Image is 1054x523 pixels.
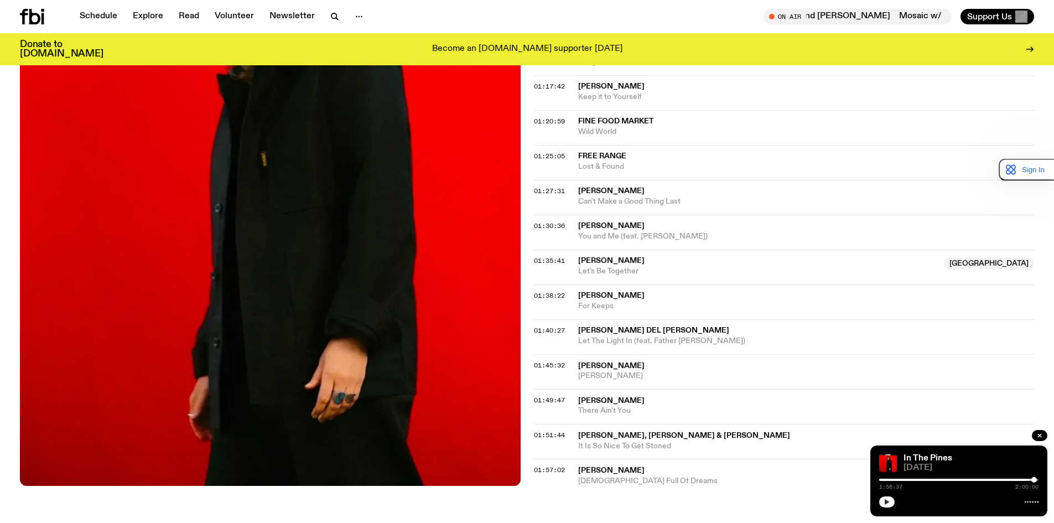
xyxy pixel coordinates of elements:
[904,464,1039,472] span: [DATE]
[578,162,1035,172] span: Lost & Found
[534,117,565,126] span: 01:20:59
[578,301,1035,312] span: For Keeps
[534,363,565,369] button: 01:45:32
[534,187,565,195] span: 01:27:31
[578,222,645,230] span: [PERSON_NAME]
[578,187,645,195] span: [PERSON_NAME]
[960,9,1034,24] button: Support Us
[432,44,622,54] p: Become an [DOMAIN_NAME] supporter [DATE]
[534,293,565,299] button: 01:38:22
[578,266,938,277] span: Let's Be Together
[126,9,170,24] a: Explore
[967,12,1012,22] span: Support Us
[578,476,1035,486] span: [DEMOGRAPHIC_DATA] Full Of Dreams
[534,432,565,438] button: 01:51:44
[578,362,645,370] span: [PERSON_NAME]
[578,397,645,405] span: [PERSON_NAME]
[578,441,1035,452] span: It Is So Nice To Get Stoned
[172,9,206,24] a: Read
[208,9,261,24] a: Volunteer
[764,9,952,24] button: On AirMosaic w/ [PERSON_NAME] and [PERSON_NAME]Mosaic w/ [PERSON_NAME] and [PERSON_NAME]
[1015,484,1039,490] span: 2:00:00
[20,40,103,59] h3: Donate to [DOMAIN_NAME]
[534,118,565,125] button: 01:20:59
[534,82,565,91] span: 01:17:42
[534,291,565,300] span: 01:38:22
[534,328,565,334] button: 01:40:27
[578,292,645,299] span: [PERSON_NAME]
[534,467,565,473] button: 01:57:02
[534,153,565,159] button: 01:25:05
[534,221,565,230] span: 01:30:36
[263,9,321,24] a: Newsletter
[578,336,1035,346] span: Let The Light In (feat. Father [PERSON_NAME])
[534,431,565,439] span: 01:51:44
[879,484,902,490] span: 1:56:37
[534,396,565,405] span: 01:49:47
[578,406,1035,416] span: There Ain't You
[578,196,1035,207] span: Can't Make a Good Thing Last
[534,152,565,160] span: 01:25:05
[534,397,565,403] button: 01:49:47
[578,327,729,334] span: [PERSON_NAME] Del [PERSON_NAME]
[534,223,565,229] button: 01:30:36
[578,82,645,90] span: [PERSON_NAME]
[578,127,1035,137] span: Wild World
[534,326,565,335] span: 01:40:27
[578,152,626,160] span: Free Range
[534,188,565,194] button: 01:27:31
[534,84,565,90] button: 01:17:42
[534,361,565,370] span: 01:45:32
[578,371,1035,381] span: [PERSON_NAME]
[578,467,645,474] span: [PERSON_NAME]
[534,258,565,264] button: 01:35:41
[578,117,654,125] span: Fine Food Market
[944,258,1034,269] span: [GEOGRAPHIC_DATA]
[534,256,565,265] span: 01:35:41
[578,92,1035,102] span: Keep it to Yourself
[904,454,952,463] a: In The Pines
[578,257,645,265] span: [PERSON_NAME]
[578,231,1035,242] span: You and Me (feat. [PERSON_NAME])
[73,9,124,24] a: Schedule
[578,432,790,439] span: [PERSON_NAME], [PERSON_NAME] & [PERSON_NAME]
[534,465,565,474] span: 01:57:02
